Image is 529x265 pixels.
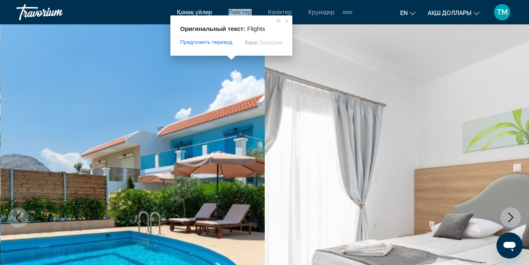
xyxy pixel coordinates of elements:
[247,25,265,32] span: Flights
[180,39,232,46] span: Предложить перевод
[343,6,352,19] button: Қосымша навигациялық элементтер
[229,9,252,15] a: Рейстер
[492,4,513,21] button: Пайдаланушы мәзірі
[496,232,522,258] iframe: Кнопка запуска окна обмена сообщениями
[501,207,521,228] button: Келесі сурет
[8,207,28,228] button: Алдыңғы сурет
[400,7,416,19] button: Тілді өзгерту
[177,9,212,15] a: Қонақ үйлер
[16,2,98,23] a: Травориум
[428,7,479,19] button: Валютаны өзгерту
[400,10,408,16] ya-tr-span: en
[428,10,472,16] ya-tr-span: АҚШ доллары
[180,25,246,32] span: Оригинальный текст:
[268,9,292,15] a: Көліктер
[497,8,508,16] ya-tr-span: ТМ
[308,9,335,15] a: Круиздер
